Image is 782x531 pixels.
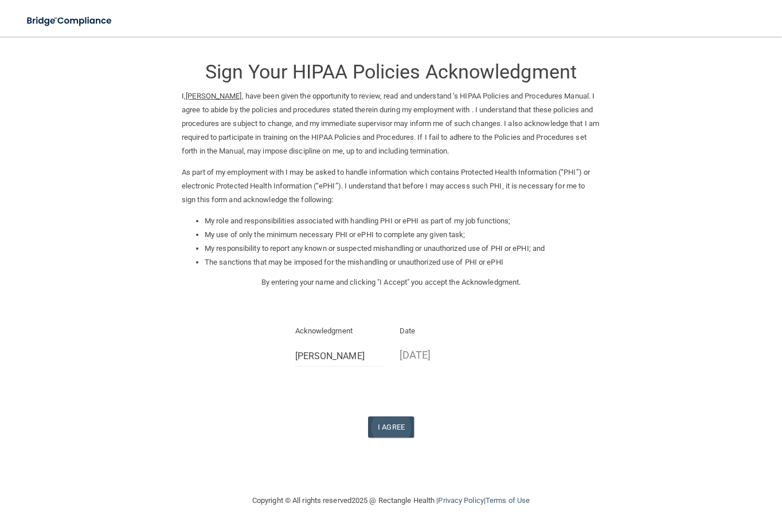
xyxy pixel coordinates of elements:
[182,276,600,289] p: By entering your name and clicking "I Accept" you accept the Acknowledgment.
[205,255,600,269] li: The sanctions that may be imposed for the mishandling or unauthorized use of PHI or ePHI
[438,496,483,505] a: Privacy Policy
[182,89,600,158] p: I, , have been given the opportunity to review, read and understand ’s HIPAA Policies and Procedu...
[295,345,383,367] input: Full Name
[186,92,241,100] ins: [PERSON_NAME]
[182,61,600,82] h3: Sign Your HIPAA Policies Acknowledgment
[182,482,600,519] div: Copyright © All rights reserved 2025 @ Rectangle Health | |
[205,242,600,255] li: My responsibility to report any known or suspected mishandling or unauthorized use of PHI or ePHI...
[400,345,487,364] p: [DATE]
[205,214,600,228] li: My role and responsibilities associated with handling PHI or ePHI as part of my job functions;
[400,324,487,338] p: Date
[368,416,414,438] button: I Agree
[17,9,123,33] img: bridge_compliance_login_screen.278c3ca4.svg
[182,166,600,207] p: As part of my employment with I may be asked to handle information which contains Protected Healt...
[205,228,600,242] li: My use of only the minimum necessary PHI or ePHI to complete any given task;
[295,324,383,338] p: Acknowledgment
[486,496,530,505] a: Terms of Use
